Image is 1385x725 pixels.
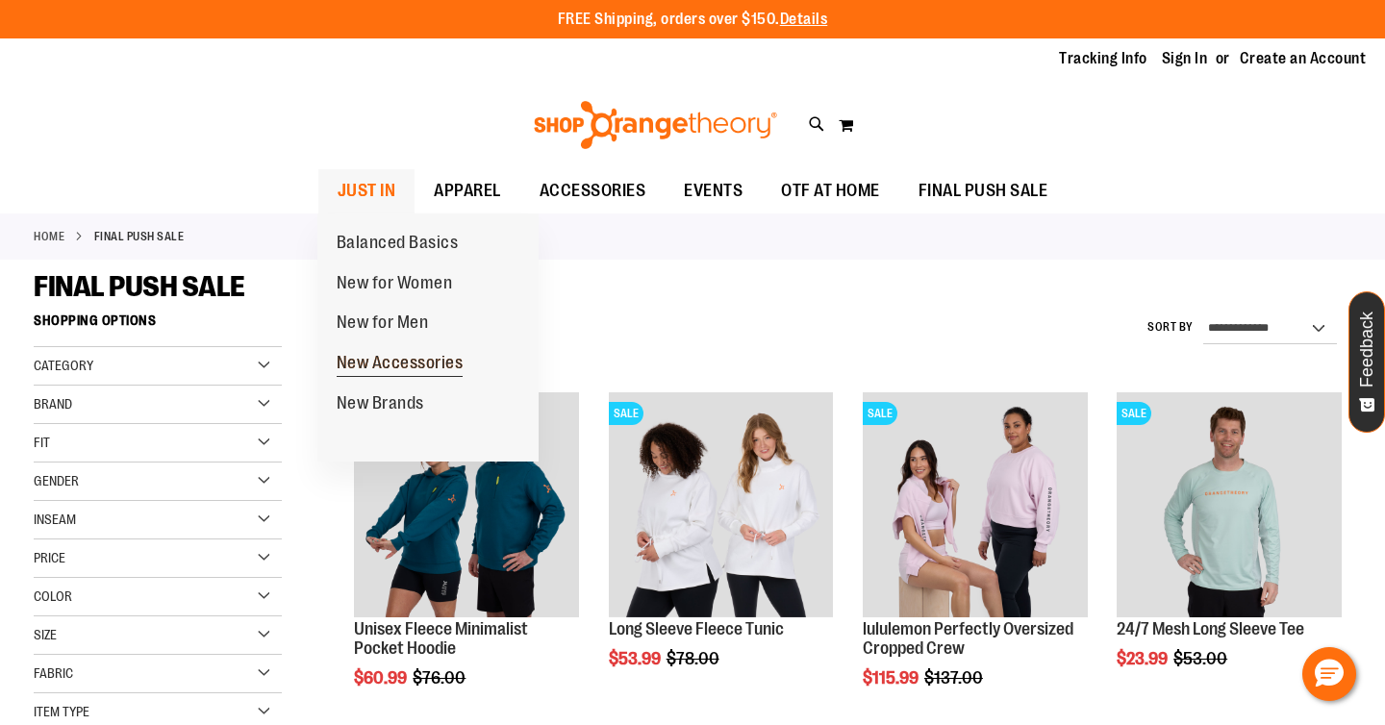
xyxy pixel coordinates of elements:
[337,273,453,297] span: New for Women
[354,619,528,658] a: Unisex Fleece Minimalist Pocket Hoodie
[337,233,459,257] span: Balanced Basics
[34,396,72,412] span: Brand
[34,550,65,565] span: Price
[434,169,501,212] span: APPAREL
[354,392,579,617] img: Unisex Fleece Minimalist Pocket Hoodie
[520,169,666,213] a: ACCESSORIES
[609,649,664,668] span: $53.99
[863,619,1073,658] a: lululemon Perfectly Oversized Cropped Crew
[667,649,722,668] span: $78.00
[1358,312,1376,387] span: Feedback
[34,627,57,642] span: Size
[317,223,478,263] a: Balanced Basics
[1147,319,1194,336] label: Sort By
[1107,383,1351,717] div: product
[317,343,483,384] a: New Accessories
[863,392,1088,617] img: lululemon Perfectly Oversized Cropped Crew
[338,169,396,212] span: JUST IN
[1302,647,1356,701] button: Hello, have a question? Let’s chat.
[337,393,424,417] span: New Brands
[684,169,743,212] span: EVENTS
[337,312,429,337] span: New for Men
[94,228,185,245] strong: FINAL PUSH SALE
[781,169,880,212] span: OTF AT HOME
[665,169,762,213] a: EVENTS
[919,169,1048,212] span: FINAL PUSH SALE
[1059,48,1147,69] a: Tracking Info
[354,668,410,687] span: $60.99
[609,619,784,638] a: Long Sleeve Fleece Tunic
[317,213,539,462] ul: JUST IN
[558,9,828,31] p: FREE Shipping, orders over $150.
[34,435,50,450] span: Fit
[34,473,79,488] span: Gender
[1117,392,1342,620] a: Main Image of 1457095SALE
[863,668,921,687] span: $115.99
[34,665,73,681] span: Fabric
[924,668,986,687] span: $137.00
[531,101,780,149] img: Shop Orangetheory
[1117,619,1304,638] a: 24/7 Mesh Long Sleeve Tee
[1117,392,1342,617] img: Main Image of 1457095
[863,402,897,425] span: SALE
[863,392,1088,620] a: lululemon Perfectly Oversized Cropped CrewSALE
[34,304,282,347] strong: Shopping Options
[34,588,72,604] span: Color
[1117,402,1151,425] span: SALE
[415,169,520,213] a: APPAREL
[899,169,1068,212] a: FINAL PUSH SALE
[34,228,64,245] a: Home
[1117,649,1171,668] span: $23.99
[354,392,579,620] a: Unisex Fleece Minimalist Pocket HoodieSALE
[317,384,443,424] a: New Brands
[540,169,646,212] span: ACCESSORIES
[1173,649,1230,668] span: $53.00
[609,392,834,620] a: Product image for Fleece Long SleeveSALE
[762,169,899,213] a: OTF AT HOME
[609,402,643,425] span: SALE
[34,270,245,303] span: FINAL PUSH SALE
[34,704,89,719] span: Item Type
[34,512,76,527] span: Inseam
[413,668,468,687] span: $76.00
[780,11,828,28] a: Details
[317,303,448,343] a: New for Men
[34,358,93,373] span: Category
[337,353,464,377] span: New Accessories
[599,383,844,717] div: product
[1240,48,1367,69] a: Create an Account
[317,263,472,304] a: New for Women
[1348,291,1385,433] button: Feedback - Show survey
[318,169,415,213] a: JUST IN
[609,392,834,617] img: Product image for Fleece Long Sleeve
[1162,48,1208,69] a: Sign In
